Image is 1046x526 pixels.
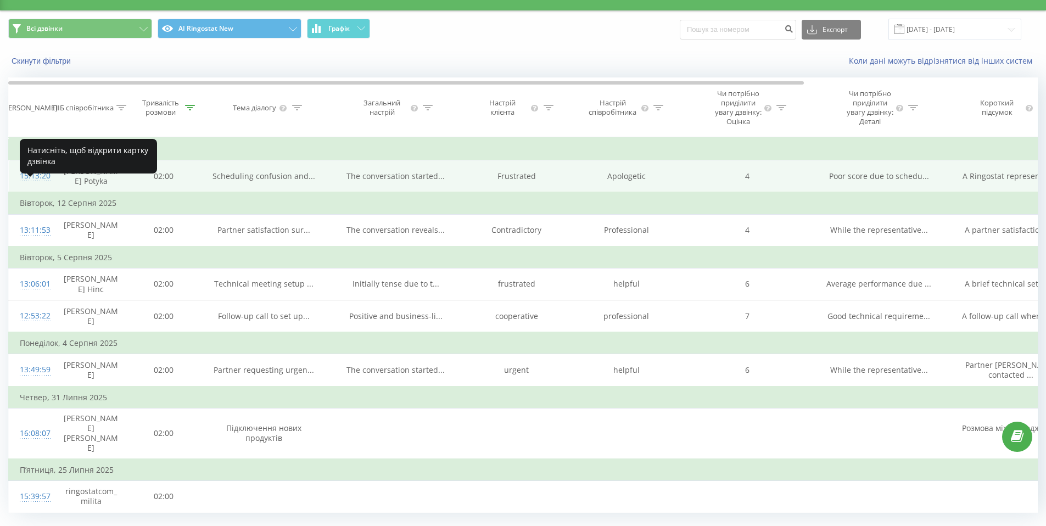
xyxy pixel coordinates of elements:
[214,278,314,289] span: Technical meeting setup ...
[217,225,310,235] span: Partner satisfaction sur...
[462,160,572,193] td: Frustrated
[130,214,198,247] td: 02:00
[8,56,76,66] button: Скинути фільтри
[681,354,813,387] td: 6
[53,300,130,333] td: [PERSON_NAME]
[130,268,198,300] td: 02:00
[830,365,928,375] span: While the representative...
[20,486,42,507] div: 15:39:57
[827,311,930,321] span: Good technical requireme...
[681,300,813,333] td: 7
[572,300,681,333] td: professional
[20,305,42,327] div: 12:53:22
[26,24,63,33] span: Всі дзвінки
[346,225,445,235] span: The conversation reveals...
[53,103,114,113] div: ПІБ співробітника
[212,171,315,181] span: Scheduling confusion and...
[681,214,813,247] td: 4
[214,365,314,375] span: Partner requesting urgen...
[20,423,42,444] div: 16:08:07
[158,19,301,38] button: AI Ringostat New
[715,89,762,126] div: Чи потрібно приділити увагу дзвінку: Оцінка
[802,20,861,40] button: Експорт
[130,480,198,512] td: 02:00
[53,268,130,300] td: [PERSON_NAME] Hinc
[53,408,130,458] td: [PERSON_NAME] [PERSON_NAME]
[20,220,42,241] div: 13:11:53
[829,171,929,181] span: Poor score due to schedu...
[681,160,813,193] td: 4
[53,354,130,387] td: [PERSON_NAME]
[346,365,445,375] span: The conversation started...
[572,160,681,193] td: Apologetic
[462,300,572,333] td: cooperative
[53,480,130,512] td: ringostatcom_milita
[130,160,198,193] td: 02:00
[349,311,443,321] span: Positive and business-li...
[572,354,681,387] td: helpful
[356,98,409,117] div: Загальний настрій
[198,408,330,458] td: Підключення нових продуктів
[680,20,796,40] input: Пошук за номером
[830,225,928,235] span: While the representative...
[130,408,198,458] td: 02:00
[847,89,894,126] div: Чи потрібно приділити увагу дзвінку: Деталі
[53,214,130,247] td: [PERSON_NAME]
[572,214,681,247] td: Professional
[20,273,42,295] div: 13:06:01
[218,311,310,321] span: Follow-up call to set up...
[328,25,350,32] span: Графік
[462,214,572,247] td: Contradictory
[307,19,370,38] button: Графік
[462,268,572,300] td: frustrated
[681,268,813,300] td: 6
[849,55,1038,66] a: Коли дані можуть відрізнятися вiд інших систем
[477,98,528,117] div: Настрій клієнта
[130,300,198,333] td: 02:00
[826,278,931,289] span: Average performance due ...
[353,278,439,289] span: Initially tense due to t...
[20,139,157,174] div: Натисніть, щоб відкрити картку дзвінка
[139,98,182,117] div: Тривалість розмови
[586,98,639,117] div: Настрій співробітника
[2,103,57,113] div: [PERSON_NAME]
[20,359,42,380] div: 13:49:59
[971,98,1023,117] div: Короткий підсумок
[346,171,445,181] span: The conversation started...
[233,103,276,113] div: Тема діалогу
[572,268,681,300] td: helpful
[8,19,152,38] button: Всі дзвінки
[130,354,198,387] td: 02:00
[462,354,572,387] td: urgent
